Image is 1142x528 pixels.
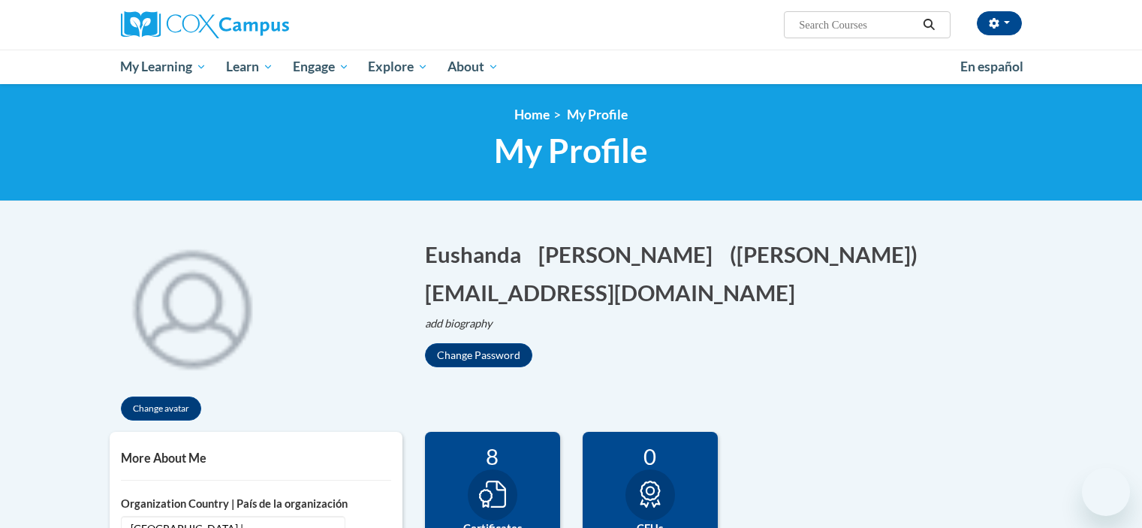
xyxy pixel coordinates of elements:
div: 8 [436,443,549,469]
a: Learn [216,50,283,84]
h5: More About Me [121,451,391,465]
button: Edit email address [425,277,805,308]
span: Learn [226,58,273,76]
a: Engage [283,50,359,84]
button: Edit biography [425,315,505,332]
div: 0 [594,443,707,469]
iframe: Button to launch messaging window [1082,468,1130,516]
button: Change Password [425,343,532,367]
div: Main menu [98,50,1044,84]
label: Organization Country | País de la organización [121,496,391,512]
span: Explore [368,58,428,76]
button: Account Settings [977,11,1022,35]
span: Engage [293,58,349,76]
button: Search [918,16,940,34]
button: Edit last name [538,239,722,270]
span: My Profile [494,131,648,170]
button: Edit first name [425,239,531,270]
a: Home [514,107,550,122]
a: Explore [358,50,438,84]
span: About [447,58,499,76]
a: En español [951,51,1033,83]
div: Click to change the profile picture [110,224,275,389]
a: About [438,50,508,84]
button: Change avatar [121,397,201,421]
span: My Profile [567,107,628,122]
img: Cox Campus [121,11,289,38]
span: En español [960,59,1023,74]
a: My Learning [111,50,217,84]
img: profile avatar [110,224,275,389]
i: add biography [425,317,493,330]
input: Search Courses [797,16,918,34]
button: Edit screen name [730,239,927,270]
span: My Learning [120,58,206,76]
